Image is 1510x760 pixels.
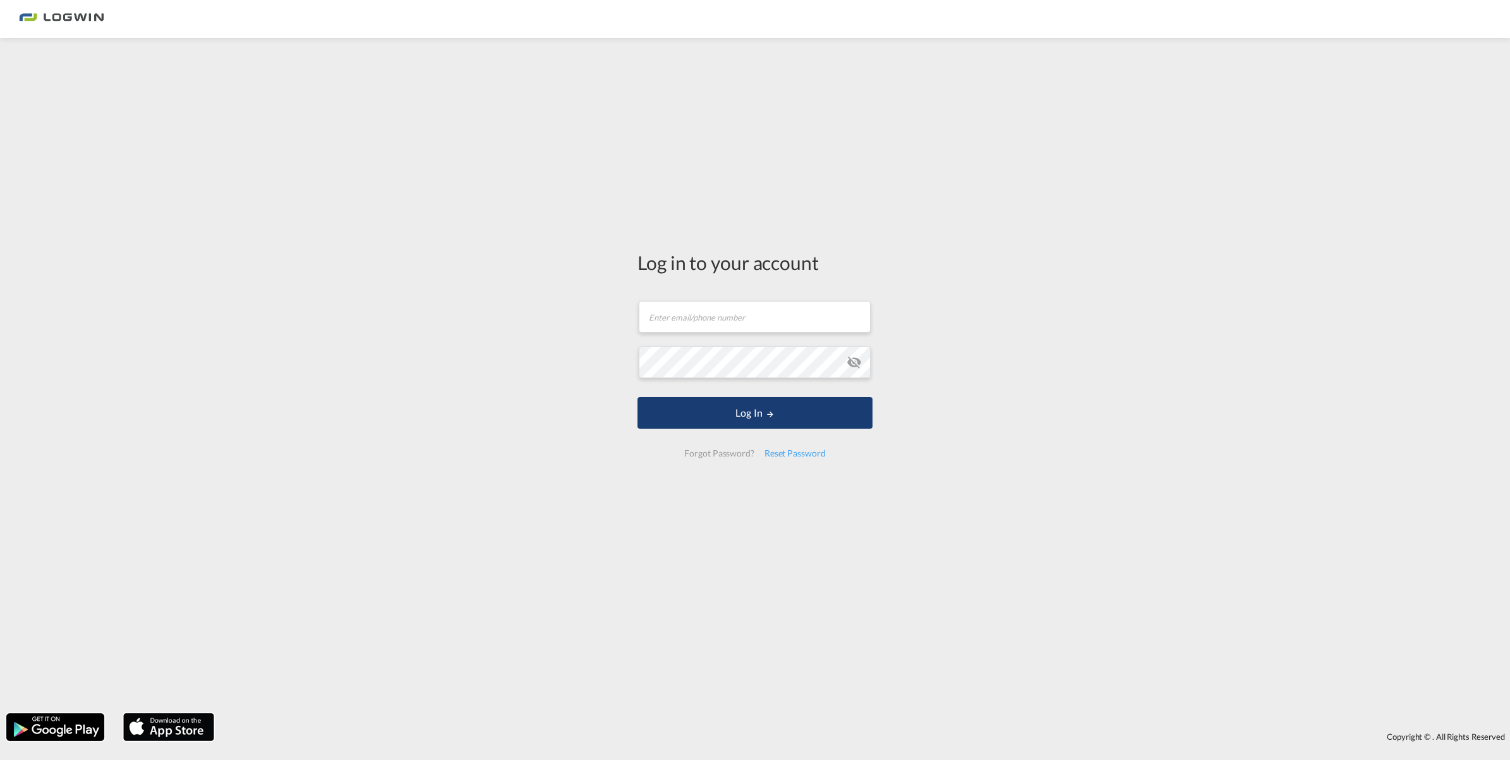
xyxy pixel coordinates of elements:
[220,726,1510,747] div: Copyright © . All Rights Reserved
[759,442,831,465] div: Reset Password
[122,712,215,742] img: apple.png
[5,712,106,742] img: google.png
[847,355,862,370] md-icon: icon-eye-off
[639,301,871,333] input: Enter email/phone number
[637,249,873,276] div: Log in to your account
[679,442,759,465] div: Forgot Password?
[637,397,873,429] button: LOGIN
[19,5,104,34] img: bc73a0e0d8c111efacd525e4c8ad7d32.png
